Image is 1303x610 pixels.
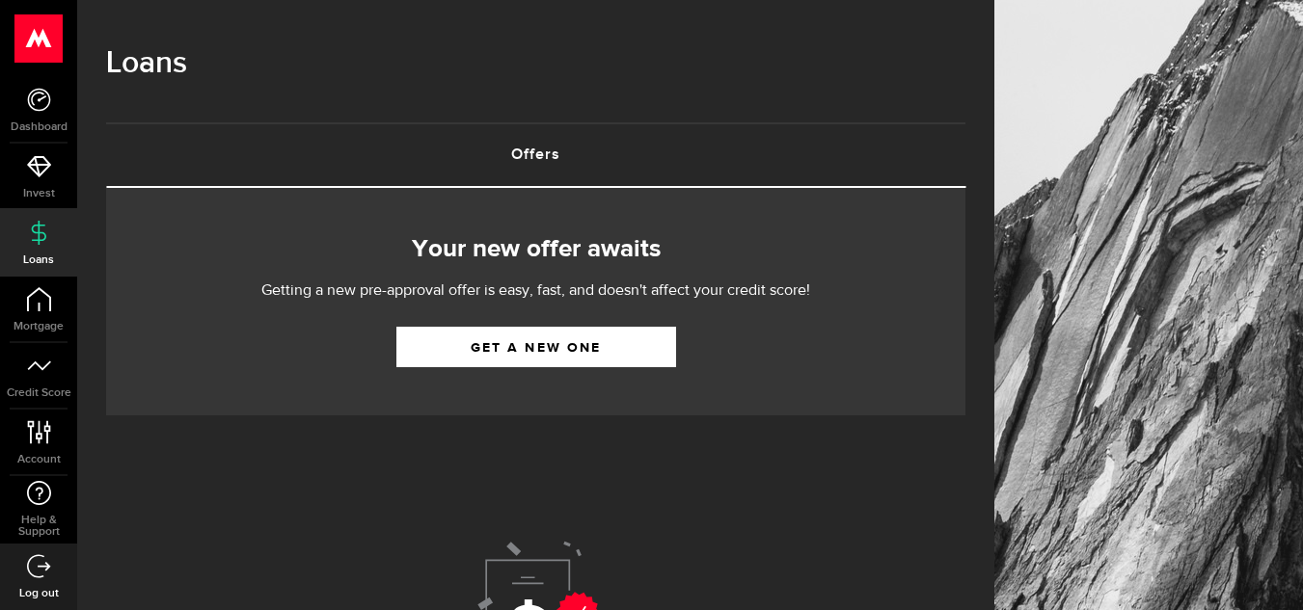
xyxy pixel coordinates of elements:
p: Getting a new pre-approval offer is easy, fast, and doesn't affect your credit score! [204,279,869,303]
a: Offers [106,124,965,186]
h1: Loans [106,39,965,89]
h2: Your new offer awaits [135,229,937,270]
ul: Tabs Navigation [106,122,965,188]
iframe: LiveChat chat widget [1222,529,1303,610]
a: Get a new one [396,327,676,367]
